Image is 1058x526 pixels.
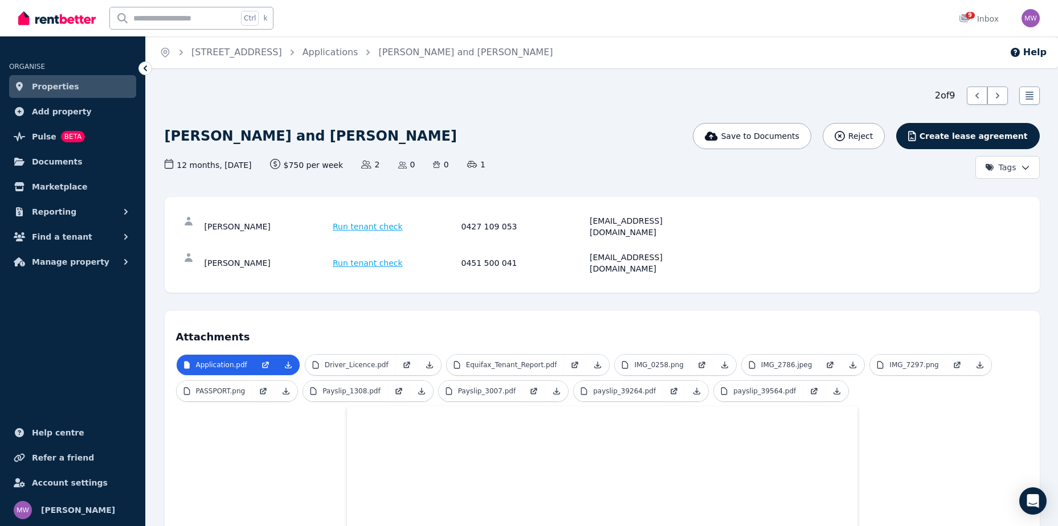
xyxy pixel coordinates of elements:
[275,381,297,401] a: Download Attachment
[9,125,136,148] a: PulseBETA
[176,322,1028,345] h4: Attachments
[165,127,457,145] h1: [PERSON_NAME] and [PERSON_NAME]
[32,230,92,244] span: Find a tenant
[742,355,819,375] a: IMG_2786.jpeg
[333,221,403,232] span: Run tenant check
[896,123,1039,149] button: Create lease agreement
[18,10,96,27] img: RentBetter
[447,355,564,375] a: Equifax_Tenant_Report.pdf
[985,162,1016,173] span: Tags
[9,446,136,469] a: Refer a friend
[32,255,109,269] span: Manage property
[975,156,1040,179] button: Tags
[205,252,330,274] div: [PERSON_NAME]
[410,381,433,401] a: Download Attachment
[9,100,136,123] a: Add property
[733,387,796,396] p: payslip_39564.pdf
[196,360,247,369] p: Application.pdf
[9,200,136,223] button: Reporting
[196,387,246,396] p: PASSPORT.png
[522,381,545,401] a: Open in new Tab
[545,381,568,401] a: Download Attachment
[920,130,1028,142] span: Create lease agreement
[842,355,864,375] a: Download Attachment
[693,123,811,149] button: Save to Documents
[590,215,715,238] div: [EMAIL_ADDRESS][DOMAIN_NAME]
[848,130,873,142] span: Reject
[615,355,690,375] a: IMG_0258.png
[263,14,267,23] span: k
[254,355,277,375] a: Open in new Tab
[721,130,799,142] span: Save to Documents
[361,159,379,170] span: 2
[713,355,736,375] a: Download Attachment
[205,215,330,238] div: [PERSON_NAME]
[387,381,410,401] a: Open in new Tab
[461,215,587,238] div: 0427 109 053
[9,63,45,71] span: ORGANISE
[32,205,76,219] span: Reporting
[165,159,252,171] span: 12 months , [DATE]
[966,12,975,19] span: 9
[9,75,136,98] a: Properties
[241,11,259,26] span: Ctrl
[634,360,683,369] p: IMG_0258.png
[1019,487,1047,515] div: Open Intercom Messenger
[467,159,485,170] span: 1
[563,355,586,375] a: Open in new Tab
[946,355,969,375] a: Open in new Tab
[9,225,136,248] button: Find a tenant
[333,257,403,269] span: Run tenant check
[32,130,56,143] span: Pulse
[439,381,523,401] a: Payslip_3007.pdf
[325,360,389,369] p: Driver_Licence.pdf
[305,355,395,375] a: Driver_Licence.pdf
[303,47,358,57] a: Applications
[32,476,108,490] span: Account settings
[461,252,587,274] div: 0451 500 041
[32,180,87,194] span: Marketplace
[663,381,685,401] a: Open in new Tab
[303,381,387,401] a: Payslip_1308.pdf
[9,421,136,444] a: Help centre
[761,360,812,369] p: IMG_2786.jpeg
[177,355,254,375] a: Application.pdf
[969,355,991,375] a: Download Attachment
[959,13,999,24] div: Inbox
[714,381,803,401] a: payslip_39564.pdf
[9,471,136,494] a: Account settings
[32,451,94,465] span: Refer a friend
[378,47,553,57] a: [PERSON_NAME] and [PERSON_NAME]
[177,381,252,401] a: PASSPORT.png
[9,175,136,198] a: Marketplace
[398,159,415,170] span: 0
[574,381,663,401] a: payslip_39264.pdf
[691,355,713,375] a: Open in new Tab
[819,355,842,375] a: Open in new Tab
[395,355,418,375] a: Open in new Tab
[685,381,708,401] a: Download Attachment
[826,381,848,401] a: Download Attachment
[61,131,85,142] span: BETA
[9,250,136,273] button: Manage property
[32,155,83,169] span: Documents
[803,381,826,401] a: Open in new Tab
[146,36,566,68] nav: Breadcrumb
[252,381,275,401] a: Open in new Tab
[32,80,79,93] span: Properties
[32,105,92,118] span: Add property
[870,355,945,375] a: IMG_7297.png
[593,387,656,396] p: payslip_39264.pdf
[277,355,300,375] a: Download Attachment
[322,387,381,396] p: Payslip_1308.pdf
[1010,46,1047,59] button: Help
[433,159,448,170] span: 0
[466,360,557,369] p: Equifax_Tenant_Report.pdf
[41,503,115,517] span: [PERSON_NAME]
[1022,9,1040,27] img: Monique Wallace
[9,150,136,173] a: Documents
[586,355,609,375] a: Download Attachment
[191,47,282,57] a: [STREET_ADDRESS]
[823,123,885,149] button: Reject
[590,252,715,274] div: [EMAIL_ADDRESS][DOMAIN_NAME]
